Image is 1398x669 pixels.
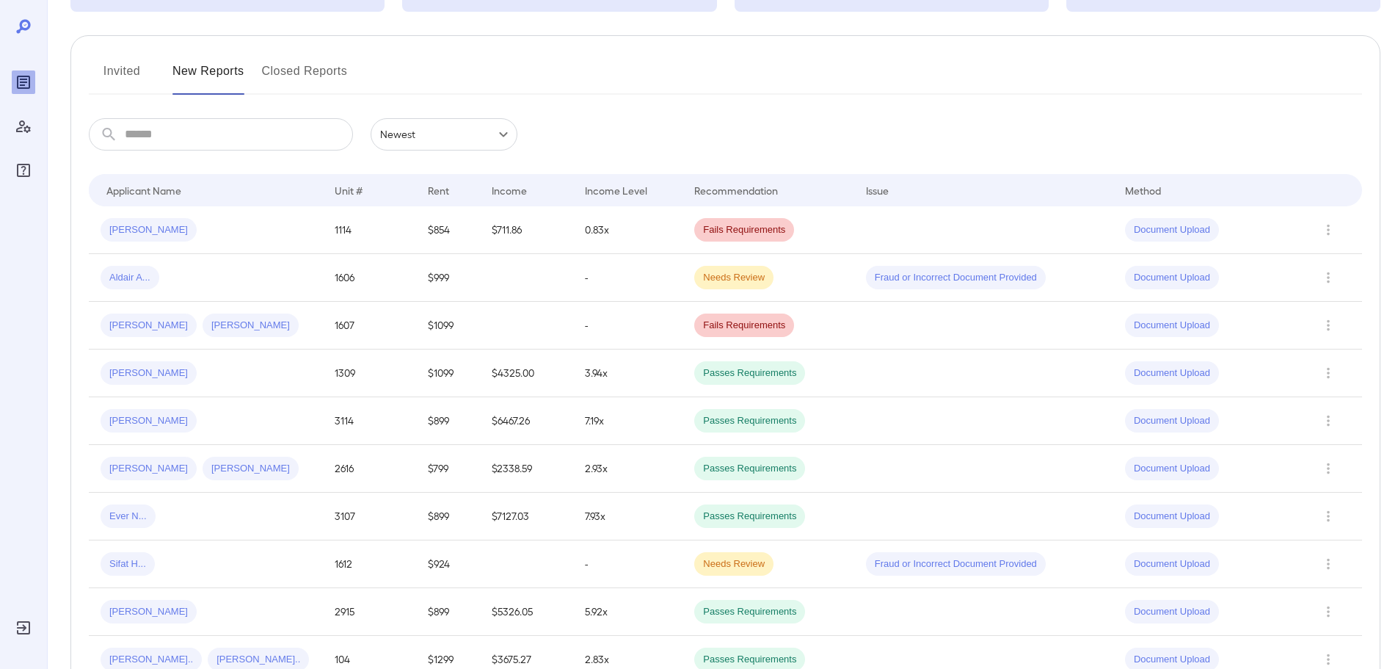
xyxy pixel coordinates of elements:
[262,59,348,95] button: Closed Reports
[1317,505,1340,528] button: Row Actions
[323,302,416,350] td: 1607
[573,302,682,350] td: -
[694,319,794,333] span: Fails Requirements
[573,493,682,540] td: 7.93x
[1125,414,1219,428] span: Document Upload
[416,445,480,493] td: $799
[101,319,197,333] span: [PERSON_NAME]
[172,59,244,95] button: New Reports
[101,414,197,428] span: [PERSON_NAME]
[323,397,416,445] td: 3114
[694,605,805,619] span: Passes Requirements
[416,350,480,397] td: $1099
[1125,366,1219,380] span: Document Upload
[1125,462,1219,476] span: Document Upload
[101,366,197,380] span: [PERSON_NAME]
[208,653,309,667] span: [PERSON_NAME]..
[1125,223,1219,237] span: Document Upload
[101,223,197,237] span: [PERSON_NAME]
[480,206,573,254] td: $711.86
[12,70,35,94] div: Reports
[1125,557,1219,571] span: Document Upload
[480,350,573,397] td: $4325.00
[694,223,794,237] span: Fails Requirements
[371,118,517,151] div: Newest
[585,181,647,199] div: Income Level
[573,540,682,588] td: -
[573,350,682,397] td: 3.94x
[573,588,682,636] td: 5.92x
[694,271,773,285] span: Needs Review
[694,414,805,428] span: Passes Requirements
[1317,314,1340,337] button: Row Actions
[480,588,573,636] td: $5326.05
[323,540,416,588] td: 1612
[1125,271,1219,285] span: Document Upload
[323,206,416,254] td: 1114
[1125,319,1219,333] span: Document Upload
[492,181,527,199] div: Income
[416,493,480,540] td: $899
[694,510,805,524] span: Passes Requirements
[1317,409,1340,433] button: Row Actions
[866,557,1046,571] span: Fraud or Incorrect Document Provided
[323,254,416,302] td: 1606
[428,181,451,199] div: Rent
[12,115,35,138] div: Manage Users
[416,588,480,636] td: $899
[101,653,202,667] span: [PERSON_NAME]..
[866,181,889,199] div: Issue
[12,616,35,640] div: Log Out
[1317,457,1340,480] button: Row Actions
[1125,605,1219,619] span: Document Upload
[323,493,416,540] td: 3107
[866,271,1046,285] span: Fraud or Incorrect Document Provided
[573,254,682,302] td: -
[1317,266,1340,289] button: Row Actions
[480,397,573,445] td: $6467.26
[480,445,573,493] td: $2338.59
[101,605,197,619] span: [PERSON_NAME]
[694,366,805,380] span: Passes Requirements
[416,302,480,350] td: $1099
[323,445,416,493] td: 2616
[12,159,35,182] div: FAQ
[416,540,480,588] td: $924
[1317,552,1340,576] button: Row Actions
[573,397,682,445] td: 7.19x
[101,462,197,476] span: [PERSON_NAME]
[203,319,299,333] span: [PERSON_NAME]
[1125,653,1219,667] span: Document Upload
[480,493,573,540] td: $7127.03
[694,653,805,667] span: Passes Requirements
[323,588,416,636] td: 2915
[106,181,181,199] div: Applicant Name
[1317,361,1340,385] button: Row Actions
[694,557,773,571] span: Needs Review
[416,206,480,254] td: $854
[101,271,159,285] span: Aldair A...
[573,445,682,493] td: 2.93x
[1317,218,1340,242] button: Row Actions
[101,557,155,571] span: Sifat H...
[89,59,155,95] button: Invited
[416,397,480,445] td: $899
[203,462,299,476] span: [PERSON_NAME]
[694,181,778,199] div: Recommendation
[694,462,805,476] span: Passes Requirements
[335,181,363,199] div: Unit #
[1317,600,1340,623] button: Row Actions
[1125,510,1219,524] span: Document Upload
[416,254,480,302] td: $999
[573,206,682,254] td: 0.83x
[101,510,156,524] span: Ever N...
[323,350,416,397] td: 1309
[1125,181,1161,199] div: Method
